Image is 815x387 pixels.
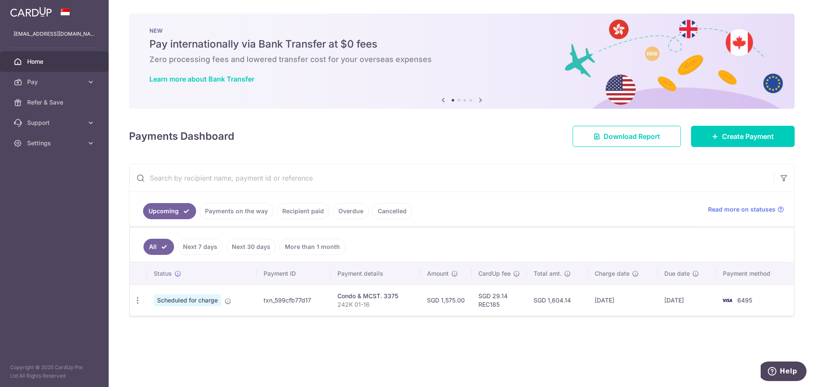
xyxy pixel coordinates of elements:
span: Scheduled for charge [154,294,221,306]
h6: Zero processing fees and lowered transfer cost for your overseas expenses [149,54,774,65]
a: Create Payment [691,126,795,147]
img: CardUp [10,7,52,17]
a: Overdue [333,203,369,219]
a: Recipient paid [277,203,329,219]
div: Condo & MCST. 3375 [337,292,413,300]
td: SGD 1,575.00 [420,285,472,316]
span: Settings [27,139,83,147]
span: Download Report [604,131,660,141]
span: Create Payment [722,131,774,141]
th: Payment details [331,263,420,285]
span: Total amt. [534,269,562,278]
a: Upcoming [143,203,196,219]
a: Next 30 days [226,239,276,255]
p: NEW [149,27,774,34]
td: txn_599cfb77d17 [257,285,331,316]
span: Read more on statuses [708,205,776,214]
span: Refer & Save [27,98,83,107]
a: Learn more about Bank Transfer [149,75,254,83]
th: Payment ID [257,263,331,285]
a: Next 7 days [177,239,223,255]
h4: Payments Dashboard [129,129,234,144]
span: Support [27,119,83,127]
span: Charge date [595,269,630,278]
input: Search by recipient name, payment id or reference [129,164,774,192]
span: Status [154,269,172,278]
p: [EMAIL_ADDRESS][DOMAIN_NAME] [14,30,95,38]
img: Bank transfer banner [129,14,795,109]
td: [DATE] [658,285,716,316]
a: Read more on statuses [708,205,784,214]
span: Home [27,57,83,66]
a: Payments on the way [200,203,273,219]
a: All [143,239,174,255]
h5: Pay internationally via Bank Transfer at $0 fees [149,37,774,51]
th: Payment method [716,263,794,285]
a: More than 1 month [279,239,346,255]
span: Pay [27,78,83,86]
img: Bank Card [719,295,736,305]
p: 242K 01-16 [337,300,413,309]
span: Due date [664,269,690,278]
span: CardUp fee [478,269,511,278]
a: Cancelled [372,203,412,219]
iframe: Opens a widget where you can find more information [761,362,807,383]
span: Amount [427,269,449,278]
span: 6495 [737,297,752,304]
a: Download Report [573,126,681,147]
td: [DATE] [588,285,658,316]
td: SGD 29.14 REC185 [472,285,527,316]
td: SGD 1,604.14 [527,285,588,316]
